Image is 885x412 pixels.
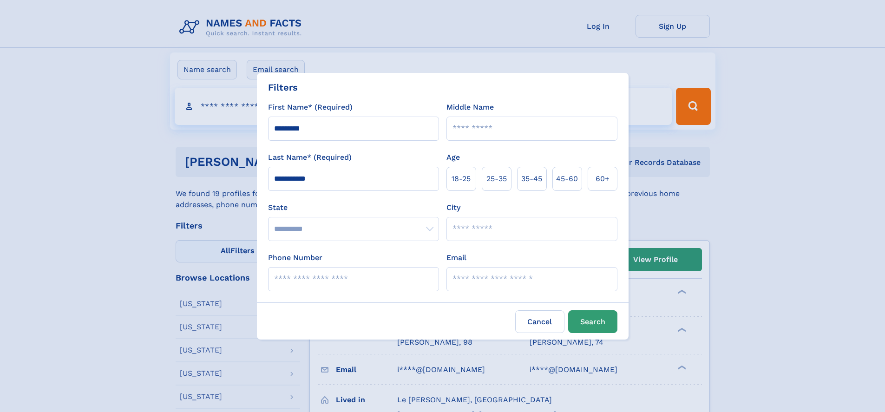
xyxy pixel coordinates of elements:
span: 60+ [596,173,610,184]
label: State [268,202,439,213]
span: 18‑25 [452,173,471,184]
span: 35‑45 [521,173,542,184]
label: Last Name* (Required) [268,152,352,163]
label: City [446,202,460,213]
span: 45‑60 [556,173,578,184]
label: Phone Number [268,252,322,263]
button: Search [568,310,617,333]
label: Age [446,152,460,163]
label: Middle Name [446,102,494,113]
div: Filters [268,80,298,94]
span: 25‑35 [486,173,507,184]
label: Cancel [515,310,564,333]
label: Email [446,252,466,263]
label: First Name* (Required) [268,102,353,113]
